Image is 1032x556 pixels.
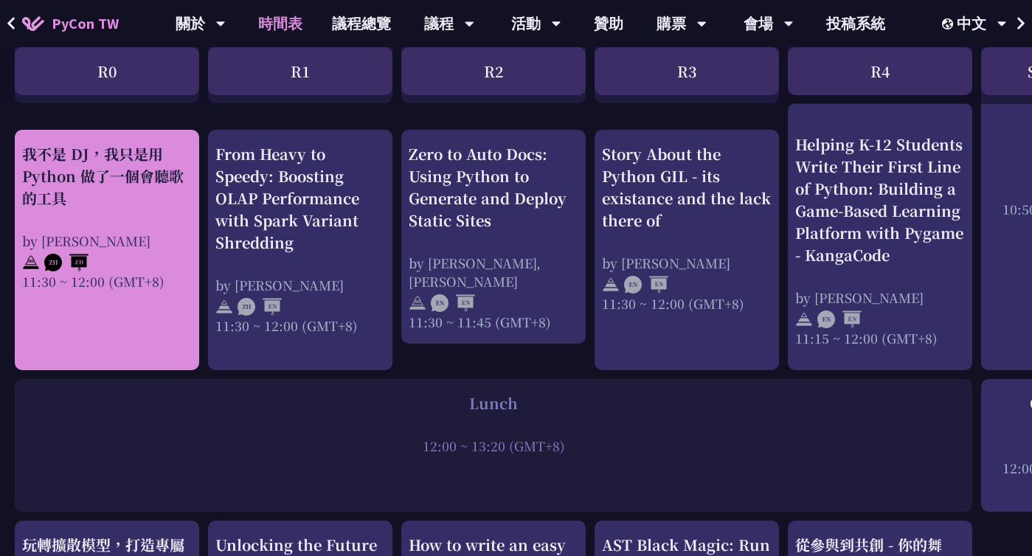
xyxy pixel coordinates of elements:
[602,143,772,232] div: Story About the Python GIL - its existance and the lack there of
[52,13,119,35] span: PyCon TW
[795,117,965,358] a: Helping K-12 Students Write Their First Line of Python: Building a Game-Based Learning Platform w...
[409,143,578,331] a: Zero to Auto Docs: Using Python to Generate and Deploy Static Sites by [PERSON_NAME], [PERSON_NAM...
[215,276,385,294] div: by [PERSON_NAME]
[215,298,233,316] img: svg+xml;base64,PHN2ZyB4bWxucz0iaHR0cDovL3d3dy53My5vcmcvMjAwMC9zdmciIHdpZHRoPSIyNCIgaGVpZ2h0PSIyNC...
[602,276,620,293] img: svg+xml;base64,PHN2ZyB4bWxucz0iaHR0cDovL3d3dy53My5vcmcvMjAwMC9zdmciIHdpZHRoPSIyNCIgaGVpZ2h0PSIyNC...
[215,143,385,358] a: From Heavy to Speedy: Boosting OLAP Performance with Spark Variant Shredding by [PERSON_NAME] 11:...
[595,47,779,95] div: R3
[602,294,772,313] div: 11:30 ~ 12:00 (GMT+8)
[15,47,199,95] div: R0
[788,47,972,95] div: R4
[795,328,965,347] div: 11:15 ~ 12:00 (GMT+8)
[942,18,957,29] img: Locale Icon
[22,16,44,31] img: Home icon of PyCon TW 2025
[602,143,772,358] a: Story About the Python GIL - its existance and the lack there of by [PERSON_NAME] 11:30 ~ 12:00 (...
[215,143,385,254] div: From Heavy to Speedy: Boosting OLAP Performance with Spark Variant Shredding
[817,310,862,328] img: ENEN.5a408d1.svg
[7,5,134,42] a: PyCon TW
[409,254,578,291] div: by [PERSON_NAME], [PERSON_NAME]
[795,310,813,328] img: svg+xml;base64,PHN2ZyB4bWxucz0iaHR0cDovL3d3dy53My5vcmcvMjAwMC9zdmciIHdpZHRoPSIyNCIgaGVpZ2h0PSIyNC...
[602,254,772,272] div: by [PERSON_NAME]
[401,47,586,95] div: R2
[624,276,668,293] img: ENEN.5a408d1.svg
[795,133,965,265] div: Helping K-12 Students Write Their First Line of Python: Building a Game-Based Learning Platform w...
[409,313,578,331] div: 11:30 ~ 11:45 (GMT+8)
[795,288,965,306] div: by [PERSON_NAME]
[215,316,385,335] div: 11:30 ~ 12:00 (GMT+8)
[22,143,192,209] div: 我不是 DJ，我只是用 Python 做了一個會聽歌的工具
[22,143,192,358] a: 我不是 DJ，我只是用 Python 做了一個會聽歌的工具 by [PERSON_NAME] 11:30 ~ 12:00 (GMT+8)
[238,298,282,316] img: ZHEN.371966e.svg
[22,232,192,250] div: by [PERSON_NAME]
[22,254,40,271] img: svg+xml;base64,PHN2ZyB4bWxucz0iaHR0cDovL3d3dy53My5vcmcvMjAwMC9zdmciIHdpZHRoPSIyNCIgaGVpZ2h0PSIyNC...
[44,254,89,271] img: ZHZH.38617ef.svg
[409,294,426,312] img: svg+xml;base64,PHN2ZyB4bWxucz0iaHR0cDovL3d3dy53My5vcmcvMjAwMC9zdmciIHdpZHRoPSIyNCIgaGVpZ2h0PSIyNC...
[431,294,475,312] img: ENEN.5a408d1.svg
[22,392,965,414] div: Lunch
[409,143,578,232] div: Zero to Auto Docs: Using Python to Generate and Deploy Static Sites
[22,437,965,455] div: 12:00 ~ 13:20 (GMT+8)
[208,47,392,95] div: R1
[22,272,192,291] div: 11:30 ~ 12:00 (GMT+8)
